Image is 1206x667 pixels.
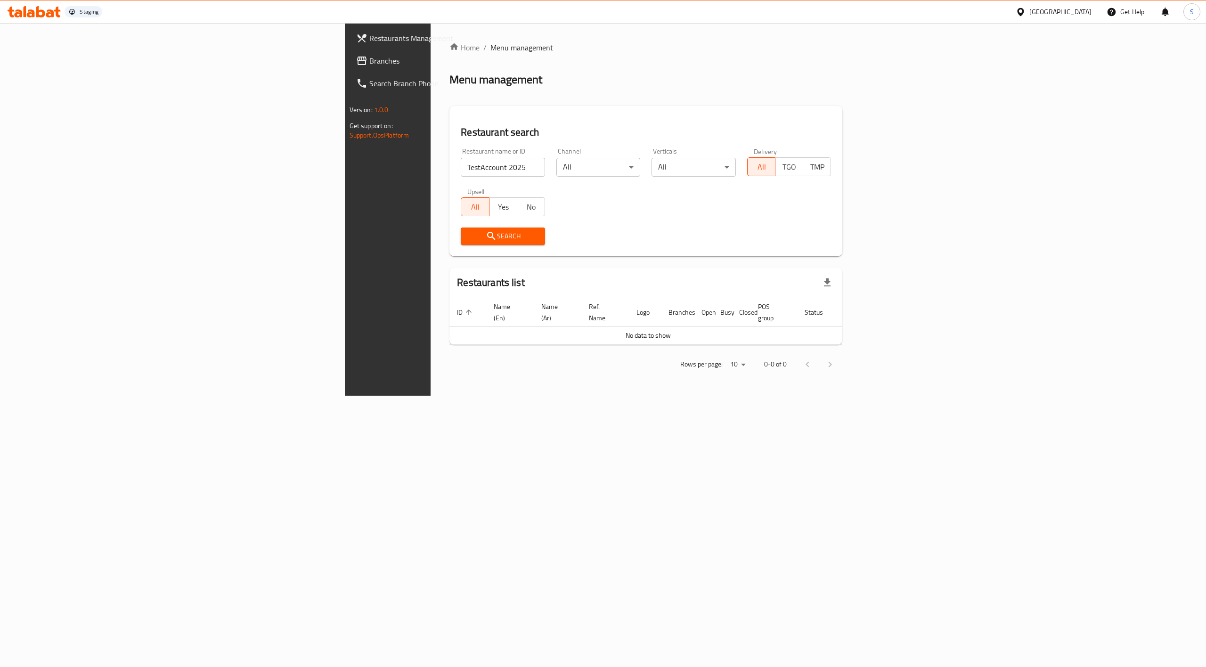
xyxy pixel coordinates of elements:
[349,72,546,95] a: Search Branch Phone
[713,298,732,327] th: Busy
[805,307,835,318] span: Status
[457,276,524,290] h2: Restaurants list
[521,200,541,214] span: No
[680,358,723,370] p: Rows per page:
[350,129,409,141] a: Support.OpsPlatform
[369,33,539,44] span: Restaurants Management
[465,200,485,214] span: All
[779,160,799,174] span: TGO
[468,230,538,242] span: Search
[541,301,570,324] span: Name (Ar)
[807,160,827,174] span: TMP
[626,329,671,342] span: No data to show
[764,358,787,370] p: 0-0 of 0
[461,197,489,216] button: All
[1190,7,1194,17] span: S
[517,197,545,216] button: No
[751,160,772,174] span: All
[758,301,786,324] span: POS group
[461,158,545,177] input: Search for restaurant name or ID..
[652,158,736,177] div: All
[369,78,539,89] span: Search Branch Phone
[661,298,694,327] th: Branches
[350,104,373,116] span: Version:
[369,55,539,66] span: Branches
[457,307,475,318] span: ID
[775,157,803,176] button: TGO
[747,157,775,176] button: All
[493,200,513,214] span: Yes
[556,158,641,177] div: All
[754,148,777,155] label: Delivery
[1029,7,1092,17] div: [GEOGRAPHIC_DATA]
[461,228,545,245] button: Search
[449,298,879,345] table: enhanced table
[489,197,517,216] button: Yes
[732,298,750,327] th: Closed
[349,49,546,72] a: Branches
[803,157,831,176] button: TMP
[589,301,618,324] span: Ref. Name
[449,42,842,53] nav: breadcrumb
[694,298,713,327] th: Open
[816,271,839,294] div: Export file
[80,8,98,16] div: Staging
[461,125,831,139] h2: Restaurant search
[726,358,749,372] div: Rows per page:
[349,27,546,49] a: Restaurants Management
[467,188,485,195] label: Upsell
[494,301,522,324] span: Name (En)
[350,120,393,132] span: Get support on:
[629,298,661,327] th: Logo
[374,104,389,116] span: 1.0.0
